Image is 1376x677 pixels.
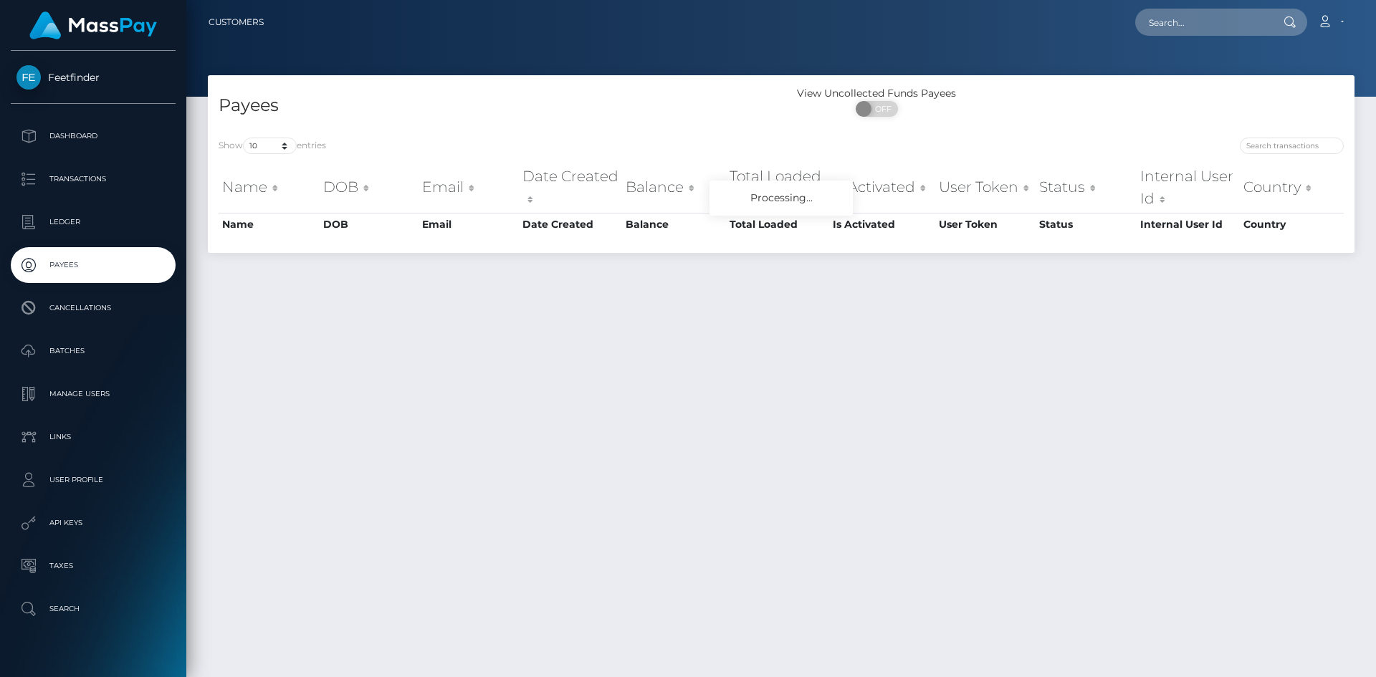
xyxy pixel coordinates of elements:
th: Country [1240,162,1344,213]
img: Feetfinder [16,65,41,90]
div: View Uncollected Funds Payees [781,86,973,101]
a: Customers [209,7,264,37]
th: Balance [622,162,726,213]
p: API Keys [16,512,170,534]
a: Cancellations [11,290,176,326]
label: Show entries [219,138,326,154]
p: Payees [16,254,170,276]
a: Dashboard [11,118,176,154]
span: Feetfinder [11,71,176,84]
p: Batches [16,340,170,362]
a: Links [11,419,176,455]
th: Status [1036,213,1137,236]
a: Manage Users [11,376,176,412]
p: Taxes [16,555,170,577]
th: Status [1036,162,1137,213]
a: API Keys [11,505,176,541]
img: MassPay Logo [29,11,157,39]
a: Search [11,591,176,627]
th: Name [219,162,320,213]
th: Total Loaded [726,213,829,236]
a: Payees [11,247,176,283]
p: Cancellations [16,297,170,319]
p: Manage Users [16,383,170,405]
th: Email [419,213,519,236]
select: Showentries [243,138,297,154]
input: Search... [1135,9,1270,36]
p: Ledger [16,211,170,233]
a: Taxes [11,548,176,584]
a: User Profile [11,462,176,498]
th: User Token [935,162,1036,213]
th: Date Created [519,213,623,236]
th: Name [219,213,320,236]
a: Ledger [11,204,176,240]
input: Search transactions [1240,138,1344,154]
th: Is Activated [829,213,935,236]
th: Date Created [519,162,623,213]
a: Transactions [11,161,176,197]
div: Processing... [709,181,853,216]
th: Total Loaded [726,162,829,213]
p: Links [16,426,170,448]
th: Country [1240,213,1344,236]
p: Dashboard [16,125,170,147]
a: Batches [11,333,176,369]
th: Balance [622,213,726,236]
th: Email [419,162,519,213]
th: Internal User Id [1137,162,1240,213]
p: Search [16,598,170,620]
th: DOB [320,162,419,213]
th: User Token [935,213,1036,236]
p: User Profile [16,469,170,491]
h4: Payees [219,93,770,118]
span: OFF [864,101,899,117]
th: DOB [320,213,419,236]
th: Is Activated [829,162,935,213]
th: Internal User Id [1137,213,1240,236]
p: Transactions [16,168,170,190]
